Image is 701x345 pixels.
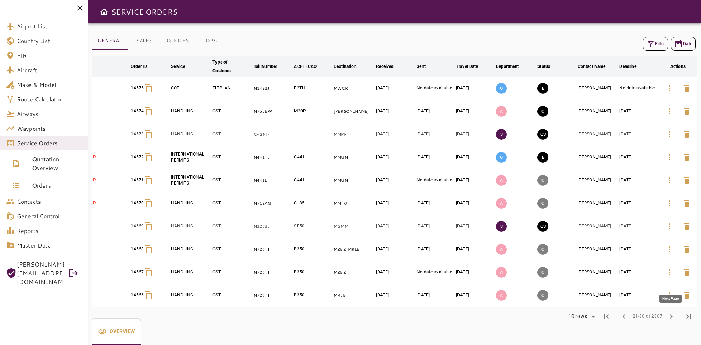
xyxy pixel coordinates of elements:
[254,131,291,138] p: C-GNIF
[564,311,598,322] div: 10 rows
[618,261,658,284] td: [DATE]
[211,261,252,284] td: CST
[334,62,366,71] span: Destination
[212,58,250,75] span: Type of Customer
[17,241,82,250] span: Master Data
[17,260,64,286] span: [PERSON_NAME][EMAIL_ADDRESS][DOMAIN_NAME]
[455,261,494,284] td: [DATE]
[254,223,291,230] p: N2262L
[456,62,487,71] span: Travel Date
[17,139,82,147] span: Service Orders
[578,62,615,71] span: Contact Name
[678,80,696,97] button: Delete
[17,22,82,31] span: Airport List
[455,77,494,100] td: [DATE]
[456,62,478,71] div: Travel Date
[211,215,252,238] td: CST
[455,100,494,123] td: [DATE]
[93,177,128,183] p: R
[678,241,696,258] button: Delete
[376,62,394,71] div: Received
[678,287,696,304] button: Delete
[618,215,658,238] td: [DATE]
[131,85,144,91] p: 14575
[334,108,373,115] p: MMTM
[618,284,658,307] td: [DATE]
[375,261,415,284] td: [DATE]
[17,66,82,74] span: Aircraft
[415,192,455,215] td: [DATE]
[633,313,662,320] span: 21-30 of 2807
[678,103,696,120] button: Delete
[678,172,696,189] button: Delete
[254,108,291,115] p: N755BW
[111,6,177,18] h6: SERVICE ORDERS
[496,221,507,232] p: S
[576,261,618,284] td: [PERSON_NAME]
[169,77,211,100] td: COF
[496,244,507,255] p: A
[17,212,82,221] span: General Control
[254,177,291,184] p: N441LT
[375,284,415,307] td: [DATE]
[660,80,678,97] button: Details
[660,264,678,281] button: Details
[537,62,550,71] div: Status
[254,292,291,299] p: N726TT
[131,62,157,71] span: Order ID
[169,100,211,123] td: HANDLING
[292,169,332,192] td: C441
[618,146,658,169] td: [DATE]
[32,155,82,172] span: Quotation Overview
[17,226,82,235] span: Reports
[602,312,611,321] span: first_page
[292,77,332,100] td: F2TH
[92,318,141,345] button: Overview
[660,241,678,258] button: Details
[496,267,507,278] p: A
[537,290,548,301] button: CANCELED
[496,106,507,117] p: A
[93,200,128,206] p: R
[17,51,82,60] span: FIR
[375,215,415,238] td: [DATE]
[415,146,455,169] td: [DATE]
[254,62,287,71] span: Tail Number
[17,124,82,133] span: Waypoints
[415,100,455,123] td: [DATE]
[417,62,435,71] span: Sent
[131,62,147,71] div: Order ID
[32,181,82,190] span: Orders
[598,308,615,325] span: First Page
[455,146,494,169] td: [DATE]
[211,192,252,215] td: CST
[131,292,144,298] p: 14566
[334,200,373,207] p: MMTO
[211,238,252,261] td: CST
[618,169,658,192] td: [DATE]
[211,284,252,307] td: CST
[169,169,211,192] td: INTERNATIONAL PERMITS
[161,32,195,50] button: QUOTES
[211,123,252,146] td: CST
[415,169,455,192] td: No date available
[576,146,618,169] td: [PERSON_NAME]
[334,62,356,71] div: Destination
[17,110,82,118] span: Airways
[618,77,658,100] td: No date available
[17,95,82,104] span: Route Calculator
[455,123,494,146] td: [DATE]
[684,312,693,321] span: last_page
[537,106,548,117] button: CLOSED
[660,103,678,120] button: Details
[292,238,332,261] td: B350
[334,177,373,184] p: MMUN
[537,83,548,94] button: EXECUTION
[567,313,589,319] div: 10 rows
[375,77,415,100] td: [DATE]
[131,223,144,229] p: 14569
[334,292,373,299] p: MRLB
[455,284,494,307] td: [DATE]
[660,149,678,166] button: Details
[618,100,658,123] td: [DATE]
